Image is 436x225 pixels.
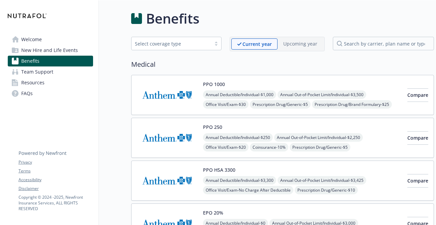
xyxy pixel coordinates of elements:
[19,177,93,183] a: Accessibility
[333,37,434,50] input: search by carrier, plan name or type
[250,143,288,151] span: Coinsurance - 10%
[19,168,93,174] a: Terms
[407,88,428,102] button: Compare
[295,186,358,194] span: Prescription Drug/Generic - $10
[203,100,249,109] span: Office Visit/Exam - $30
[407,177,428,184] span: Compare
[283,40,317,47] p: Upcoming year
[19,186,93,192] a: Disclaimer
[407,131,428,145] button: Compare
[21,34,42,45] span: Welcome
[21,56,39,66] span: Benefits
[146,8,199,29] h1: Benefits
[203,209,223,216] button: EPO 20%
[21,66,53,77] span: Team Support
[137,81,198,109] img: Anthem Blue Cross carrier logo
[135,40,208,47] div: Select coverage type
[203,81,225,88] button: PPO 1000
[203,133,273,142] span: Annual Deductible/Individual - $250
[19,159,93,165] a: Privacy
[290,143,350,151] span: Prescription Drug/Generic - $5
[242,40,272,48] p: Current year
[278,38,323,50] span: Upcoming year
[274,133,363,142] span: Annual Out-of-Pocket Limit/Individual - $2,250
[203,176,276,185] span: Annual Deductible/Individual - $3,300
[278,176,366,185] span: Annual Out-of-Pocket Limit/Individual - $3,425
[21,77,45,88] span: Resources
[312,100,392,109] span: Prescription Drug/Brand Formulary - $25
[137,123,198,152] img: Anthem Blue Cross carrier logo
[8,88,93,99] a: FAQs
[203,186,293,194] span: Office Visit/Exam - No Charge After Deductible
[8,66,93,77] a: Team Support
[8,34,93,45] a: Welcome
[8,77,93,88] a: Resources
[21,88,33,99] span: FAQs
[8,56,93,66] a: Benefits
[407,92,428,98] span: Compare
[137,166,198,195] img: Anthem Blue Cross carrier logo
[131,59,434,69] h2: Medical
[203,90,276,99] span: Annual Deductible/Individual - $1,000
[19,194,93,212] p: Copyright © 2024 - 2025 , Newfront Insurance Services, ALL RIGHTS RESERVED
[203,143,249,151] span: Office Visit/Exam - $20
[8,45,93,56] a: New Hire and Life Events
[407,135,428,141] span: Compare
[407,174,428,188] button: Compare
[278,90,366,99] span: Annual Out-of-Pocket Limit/Individual - $3,500
[203,166,235,173] button: PPO HSA 3300
[21,45,78,56] span: New Hire and Life Events
[203,123,222,131] button: PPO 250
[250,100,311,109] span: Prescription Drug/Generic - $5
